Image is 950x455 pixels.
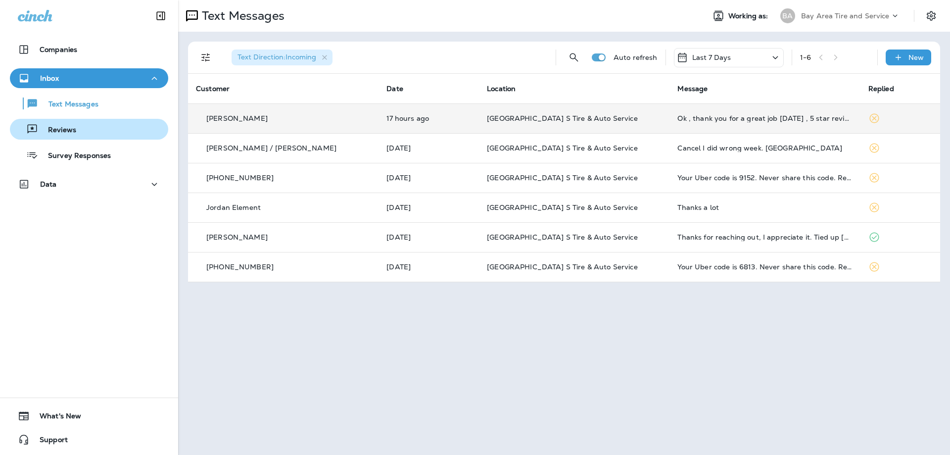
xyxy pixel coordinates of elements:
[386,114,471,122] p: Aug 26, 2025 05:35 PM
[487,114,637,123] span: [GEOGRAPHIC_DATA] S Tire & Auto Service
[677,144,852,152] div: Cancel I did wrong week. Ughh
[386,263,471,271] p: Aug 21, 2025 09:15 AM
[237,52,316,61] span: Text Direction : Incoming
[386,84,403,93] span: Date
[10,145,168,165] button: Survey Responses
[147,6,175,26] button: Collapse Sidebar
[692,53,731,61] p: Last 7 Days
[386,174,471,182] p: Aug 22, 2025 08:10 AM
[487,262,637,271] span: [GEOGRAPHIC_DATA] S Tire & Auto Service
[10,119,168,140] button: Reviews
[487,233,637,242] span: [GEOGRAPHIC_DATA] S Tire & Auto Service
[40,74,59,82] p: Inbox
[10,40,168,59] button: Companies
[677,263,852,271] div: Your Uber code is 6813. Never share this code. Reply STOP ALL to unsubscribe.
[801,12,890,20] p: Bay Area Tire and Service
[677,233,852,241] div: Thanks for reaching out, I appreciate it. Tied up today, but will call with credit card info tomo...
[487,203,637,212] span: [GEOGRAPHIC_DATA] S Tire & Auto Service
[206,263,274,271] p: [PHONE_NUMBER]
[206,203,261,211] p: Jordan Element
[728,12,770,20] span: Working as:
[908,53,924,61] p: New
[614,53,658,61] p: Auto refresh
[30,436,68,448] span: Support
[677,203,852,211] div: Thanks a lot
[198,8,285,23] p: Text Messages
[10,68,168,88] button: Inbox
[386,144,471,152] p: Aug 25, 2025 07:19 PM
[386,203,471,211] p: Aug 21, 2025 02:18 PM
[677,114,852,122] div: Ok , thank you for a great job today , 5 star review is posted
[487,144,637,152] span: [GEOGRAPHIC_DATA] S Tire & Auto Service
[487,173,637,182] span: [GEOGRAPHIC_DATA] S Tire & Auto Service
[10,93,168,114] button: Text Messages
[196,48,216,67] button: Filters
[677,174,852,182] div: Your Uber code is 9152. Never share this code. Reply STOP ALL to unsubscribe.
[196,84,230,93] span: Customer
[800,53,811,61] div: 1 - 6
[677,84,708,93] span: Message
[38,152,111,161] p: Survey Responses
[40,46,77,53] p: Companies
[10,430,168,450] button: Support
[232,50,332,65] div: Text Direction:Incoming
[487,84,516,93] span: Location
[206,174,274,182] p: [PHONE_NUMBER]
[40,180,57,188] p: Data
[10,174,168,194] button: Data
[206,144,336,152] p: [PERSON_NAME] / [PERSON_NAME]
[386,233,471,241] p: Aug 21, 2025 11:10 AM
[39,100,98,109] p: Text Messages
[868,84,894,93] span: Replied
[206,114,268,122] p: [PERSON_NAME]
[30,412,81,424] span: What's New
[10,406,168,426] button: What's New
[922,7,940,25] button: Settings
[206,233,268,241] p: [PERSON_NAME]
[780,8,795,23] div: BA
[564,48,584,67] button: Search Messages
[38,126,76,135] p: Reviews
